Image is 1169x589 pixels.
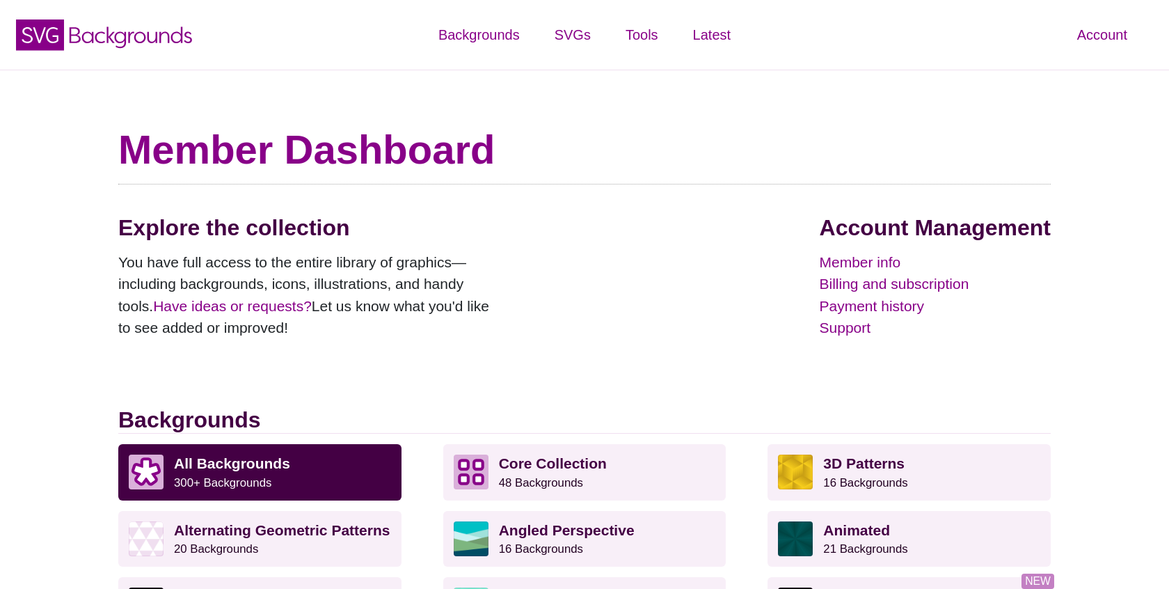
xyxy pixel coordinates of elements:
[608,14,676,56] a: Tools
[443,444,726,500] a: Core Collection 48 Backgrounds
[823,455,905,471] strong: 3D Patterns
[499,476,583,489] small: 48 Backgrounds
[421,14,537,56] a: Backgrounds
[118,511,401,567] a: Alternating Geometric Patterns20 Backgrounds
[443,511,726,567] a: Angled Perspective16 Backgrounds
[778,455,813,489] img: fancy golden cube pattern
[820,295,1051,317] a: Payment history
[823,542,907,556] small: 21 Backgrounds
[768,511,1051,567] a: Animated21 Backgrounds
[537,14,608,56] a: SVGs
[174,522,390,538] strong: Alternating Geometric Patterns
[823,522,890,538] strong: Animated
[820,251,1051,274] a: Member info
[820,317,1051,339] a: Support
[118,125,1051,174] h1: Member Dashboard
[118,444,401,500] a: All Backgrounds 300+ Backgrounds
[778,521,813,556] img: green rave light effect animated background
[820,214,1051,241] h2: Account Management
[499,455,607,471] strong: Core Collection
[129,521,164,556] img: light purple and white alternating triangle pattern
[820,273,1051,295] a: Billing and subscription
[174,476,271,489] small: 300+ Backgrounds
[118,407,1051,434] h2: Backgrounds
[676,14,748,56] a: Latest
[174,455,290,471] strong: All Backgrounds
[1060,14,1145,56] a: Account
[174,542,258,556] small: 20 Backgrounds
[499,522,635,538] strong: Angled Perspective
[454,521,488,556] img: abstract landscape with sky mountains and water
[118,251,501,339] p: You have full access to the entire library of graphics—including backgrounds, icons, illustration...
[499,542,583,556] small: 16 Backgrounds
[823,476,907,489] small: 16 Backgrounds
[768,444,1051,500] a: 3D Patterns16 Backgrounds
[118,214,501,241] h2: Explore the collection
[153,298,312,314] a: Have ideas or requests?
